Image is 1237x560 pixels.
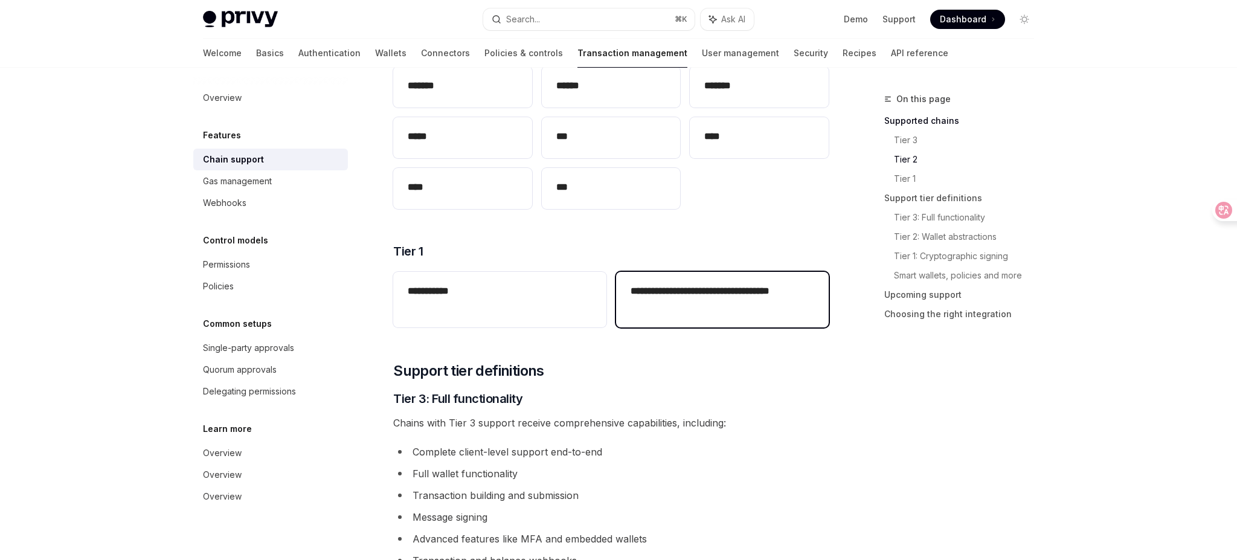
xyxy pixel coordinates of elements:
[203,384,296,399] div: Delegating permissions
[193,486,348,507] a: Overview
[393,390,522,407] span: Tier 3: Full functionality
[193,149,348,170] a: Chain support
[483,8,695,30] button: Search...⌘K
[203,39,242,68] a: Welcome
[577,39,687,68] a: Transaction management
[506,12,540,27] div: Search...
[894,130,1044,150] a: Tier 3
[393,487,829,504] li: Transaction building and submission
[884,111,1044,130] a: Supported chains
[393,243,423,260] span: Tier 1
[203,174,272,188] div: Gas management
[193,87,348,109] a: Overview
[882,13,916,25] a: Support
[203,152,264,167] div: Chain support
[894,266,1044,285] a: Smart wallets, policies and more
[203,317,272,331] h5: Common setups
[721,13,745,25] span: Ask AI
[794,39,828,68] a: Security
[393,465,829,482] li: Full wallet functionality
[1015,10,1034,29] button: Toggle dark mode
[393,361,544,381] span: Support tier definitions
[203,233,268,248] h5: Control models
[193,192,348,214] a: Webhooks
[203,279,234,294] div: Policies
[894,208,1044,227] a: Tier 3: Full functionality
[203,128,241,143] h5: Features
[203,11,278,28] img: light logo
[203,91,242,105] div: Overview
[894,227,1044,246] a: Tier 2: Wallet abstractions
[203,341,294,355] div: Single-party approvals
[844,13,868,25] a: Demo
[193,275,348,297] a: Policies
[203,196,246,210] div: Webhooks
[193,464,348,486] a: Overview
[930,10,1005,29] a: Dashboard
[193,337,348,359] a: Single-party approvals
[193,170,348,192] a: Gas management
[702,39,779,68] a: User management
[298,39,361,68] a: Authentication
[203,446,242,460] div: Overview
[193,381,348,402] a: Delegating permissions
[203,468,242,482] div: Overview
[393,414,829,431] span: Chains with Tier 3 support receive comprehensive capabilities, including:
[393,509,829,526] li: Message signing
[256,39,284,68] a: Basics
[891,39,948,68] a: API reference
[894,246,1044,266] a: Tier 1: Cryptographic signing
[884,304,1044,324] a: Choosing the right integration
[894,169,1044,188] a: Tier 1
[884,188,1044,208] a: Support tier definitions
[894,150,1044,169] a: Tier 2
[203,422,252,436] h5: Learn more
[375,39,406,68] a: Wallets
[393,443,829,460] li: Complete client-level support end-to-end
[393,530,829,547] li: Advanced features like MFA and embedded wallets
[675,14,687,24] span: ⌘ K
[843,39,876,68] a: Recipes
[484,39,563,68] a: Policies & controls
[203,362,277,377] div: Quorum approvals
[884,285,1044,304] a: Upcoming support
[193,254,348,275] a: Permissions
[203,257,250,272] div: Permissions
[193,359,348,381] a: Quorum approvals
[203,489,242,504] div: Overview
[193,442,348,464] a: Overview
[421,39,470,68] a: Connectors
[940,13,986,25] span: Dashboard
[896,92,951,106] span: On this page
[701,8,754,30] button: Ask AI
